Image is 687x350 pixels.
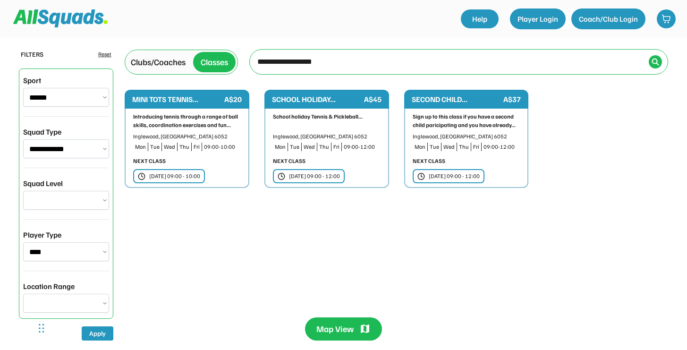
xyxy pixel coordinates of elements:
div: Reset [98,50,111,59]
div: SCHOOL HOLIDAY... [272,94,362,105]
div: Tue [290,143,299,151]
div: NEXT CLASS [413,157,445,165]
div: Classes [201,56,228,68]
div: Squad Level [23,178,63,189]
div: Sign up to this class if you have a second child paricipating and you have already... [413,112,520,129]
div: Inglewood, [GEOGRAPHIC_DATA] 6052 [273,132,381,141]
div: Fri [333,143,339,151]
div: NEXT CLASS [133,157,166,165]
div: Tue [150,143,160,151]
div: Mon [275,143,286,151]
div: Wed [164,143,175,151]
div: A$45 [364,94,382,105]
div: Wed [443,143,455,151]
a: Help [461,9,499,28]
div: Mon [135,143,146,151]
div: MINI TOTS TENNIS... [132,94,222,105]
div: FILTERS [21,49,43,59]
button: Coach/Club Login [571,9,645,29]
div: Wed [304,143,315,151]
img: clock.svg [278,172,285,180]
button: Player Login [510,9,566,29]
div: A$37 [503,94,521,105]
img: clock.svg [417,172,425,180]
div: Squad Type [23,126,61,137]
img: Squad%20Logo.svg [13,9,108,27]
div: Tue [430,143,439,151]
div: 09:00-10:00 [204,143,241,151]
div: Fri [194,143,200,151]
img: Icon%20%2838%29.svg [652,58,659,66]
img: clock.svg [138,172,145,180]
div: School holiday Tennis & Pickleball... [273,112,381,121]
div: [DATE] 09:00 - 12:00 [429,172,480,180]
div: [DATE] 09:00 - 10:00 [149,172,200,180]
div: Fri [473,143,479,151]
div: A$20 [224,94,242,105]
div: Sport [23,75,41,86]
div: SECOND CHILD... [412,94,502,105]
div: Inglewood, [GEOGRAPHIC_DATA] 6052 [133,132,241,141]
div: Location Range [23,281,75,292]
div: Introducing tennis through a range of ball skills, coordination exercises and fun... [133,112,241,129]
div: Player Type [23,229,61,240]
div: Thu [459,143,469,151]
div: [DATE] 09:00 - 12:00 [289,172,340,180]
img: shopping-cart-01%20%281%29.svg [662,14,671,24]
div: Clubs/Coaches [131,56,186,68]
div: 09:00-12:00 [344,143,381,151]
div: Thu [179,143,189,151]
div: Inglewood, [GEOGRAPHIC_DATA] 6052 [413,132,520,141]
div: Thu [319,143,329,151]
div: 09:00-12:00 [483,143,520,151]
div: Mon [415,143,425,151]
div: NEXT CLASS [273,157,305,165]
div: Map View [316,323,354,335]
